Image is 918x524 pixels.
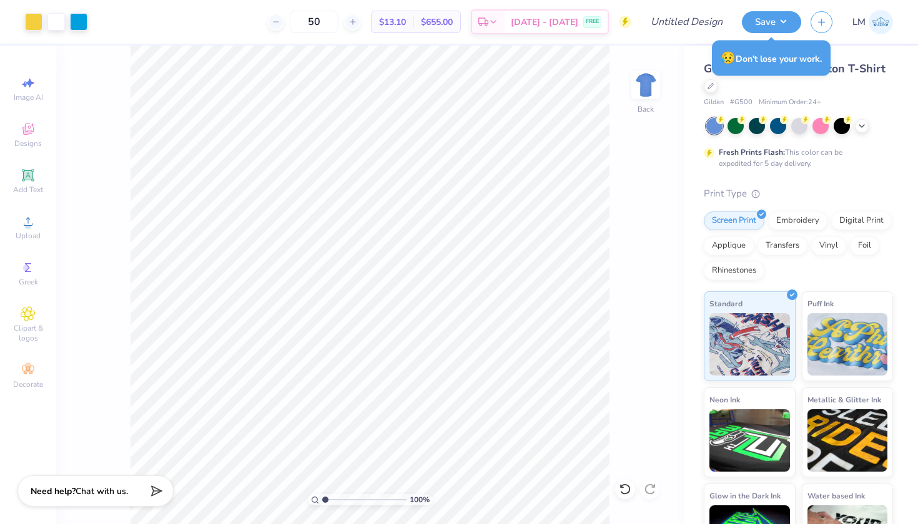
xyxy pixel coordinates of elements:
span: Image AI [14,92,43,102]
span: Designs [14,138,42,148]
span: # G500 [730,97,753,108]
span: Upload [16,231,41,241]
strong: Fresh Prints Flash: [719,147,785,157]
span: Metallic & Glitter Ink [807,393,881,406]
img: Metallic & Glitter Ink [807,409,888,472]
img: Puff Ink [807,313,888,376]
div: Screen Print [704,211,764,230]
input: Untitled Design [641,9,733,34]
span: $655.00 [421,16,453,29]
div: Rhinestones [704,261,764,280]
img: Lauren Mcdougal [869,10,893,34]
span: Clipart & logos [6,323,50,343]
img: Back [633,72,658,97]
div: Don’t lose your work. [712,41,831,76]
span: Greek [19,277,38,287]
strong: Need help? [31,485,76,497]
div: Back [638,104,654,115]
span: Standard [709,297,743,310]
span: [DATE] - [DATE] [511,16,578,29]
img: Standard [709,313,790,376]
a: LM [852,10,893,34]
span: 😥 [721,50,736,66]
div: Embroidery [768,211,827,230]
div: This color can be expedited for 5 day delivery. [719,147,872,169]
span: Gildan [704,97,724,108]
span: Glow in the Dark Ink [709,489,781,502]
div: Foil [850,236,879,255]
div: Transfers [758,236,807,255]
span: Decorate [13,379,43,389]
span: Chat with us. [76,485,128,497]
span: FREE [586,17,599,26]
input: – – [290,11,338,33]
span: Water based Ink [807,489,865,502]
span: Add Text [13,185,43,195]
span: 100 % [410,494,430,505]
div: Applique [704,236,754,255]
span: Gildan Adult Heavy Cotton T-Shirt [704,61,886,76]
div: Print Type [704,187,893,201]
span: Minimum Order: 24 + [759,97,821,108]
button: Save [742,11,801,33]
img: Neon Ink [709,409,790,472]
span: Neon Ink [709,393,740,406]
span: $13.10 [379,16,406,29]
span: LM [852,15,866,29]
div: Digital Print [831,211,892,230]
span: Puff Ink [807,297,834,310]
div: Vinyl [811,236,846,255]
